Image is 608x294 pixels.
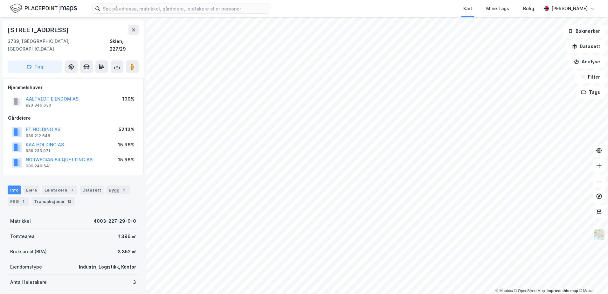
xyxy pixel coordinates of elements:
[10,248,47,255] div: Bruksareal (BRA)
[66,198,73,205] div: 12
[514,289,545,293] a: OpenStreetMap
[463,5,472,12] div: Kart
[119,126,135,133] div: 52.13%
[563,25,605,38] button: Bokmerker
[20,198,26,205] div: 1
[31,197,75,206] div: Transaksjoner
[100,4,270,13] input: Søk på adresse, matrikkel, gårdeiere, leietakere eller personer
[576,86,605,99] button: Tags
[26,103,51,108] div: 920 046 630
[10,263,42,271] div: Eiendomstype
[106,185,130,194] div: Bygg
[569,55,605,68] button: Analyse
[133,278,136,286] div: 3
[576,263,608,294] iframe: Chat Widget
[68,187,75,193] div: 3
[110,38,139,53] div: Skien, 227/29
[80,185,104,194] div: Datasett
[26,148,50,153] div: 989 233 971
[567,40,605,53] button: Datasett
[575,71,605,83] button: Filter
[122,95,135,103] div: 100%
[10,233,36,240] div: Tomteareal
[8,60,62,73] button: Tag
[79,263,136,271] div: Industri, Logistikk, Kontor
[547,289,578,293] a: Improve this map
[593,228,605,241] img: Z
[24,185,39,194] div: Eiere
[118,141,135,149] div: 15.96%
[10,217,31,225] div: Matrikkel
[121,187,127,193] div: 2
[8,185,21,194] div: Info
[118,233,136,240] div: 1 396 ㎡
[486,5,509,12] div: Mine Tags
[26,133,50,138] div: 989 212 648
[26,164,51,169] div: 989 240 641
[10,278,47,286] div: Antall leietakere
[495,289,513,293] a: Mapbox
[8,197,29,206] div: ESG
[93,217,136,225] div: 4003-227-29-0-0
[8,84,138,91] div: Hjemmelshaver
[42,185,77,194] div: Leietakere
[118,156,135,164] div: 15.96%
[118,248,136,255] div: 3 352 ㎡
[523,5,534,12] div: Bolig
[8,38,110,53] div: 3739, [GEOGRAPHIC_DATA], [GEOGRAPHIC_DATA]
[8,25,70,35] div: [STREET_ADDRESS]
[8,114,138,122] div: Gårdeiere
[551,5,588,12] div: [PERSON_NAME]
[10,3,77,14] img: logo.f888ab2527a4732fd821a326f86c7f29.svg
